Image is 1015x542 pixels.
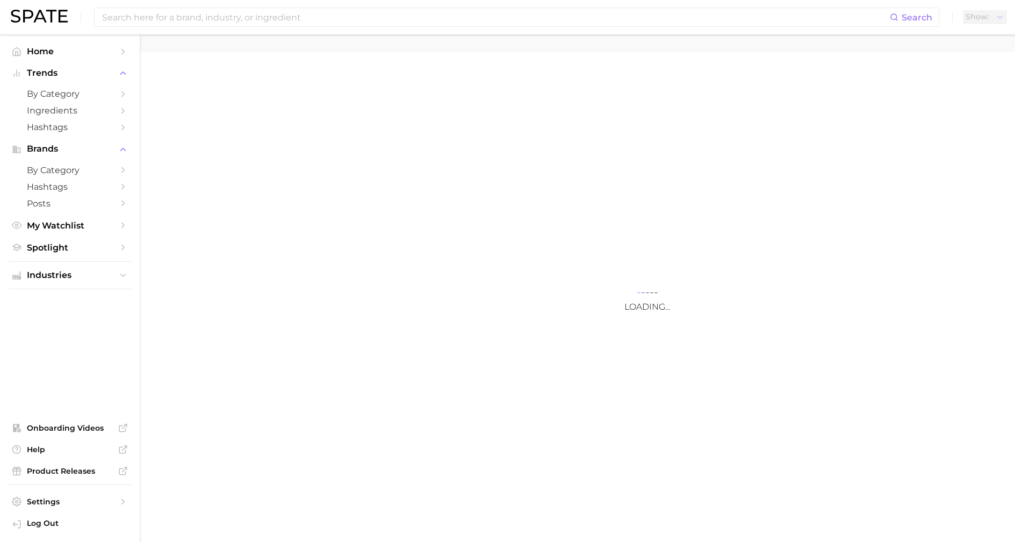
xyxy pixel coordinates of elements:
[27,518,123,528] span: Log Out
[9,267,131,283] button: Industries
[9,65,131,81] button: Trends
[9,217,131,234] a: My Watchlist
[9,494,131,510] a: Settings
[27,122,113,132] span: Hashtags
[27,270,113,280] span: Industries
[9,119,131,135] a: Hashtags
[9,85,131,102] a: by Category
[27,220,113,231] span: My Watchlist
[9,102,131,119] a: Ingredients
[9,162,131,179] a: by Category
[27,423,113,433] span: Onboarding Videos
[9,239,131,256] a: Spotlight
[27,144,113,154] span: Brands
[27,68,113,78] span: Trends
[11,10,68,23] img: SPATE
[27,46,113,56] span: Home
[963,10,1007,24] button: Show
[966,14,989,20] span: Show
[27,89,113,99] span: by Category
[9,515,131,533] a: Log out. Currently logged in with e-mail elisabethkim@amorepacific.com.
[27,182,113,192] span: Hashtags
[902,12,932,23] span: Search
[27,497,113,507] span: Settings
[27,165,113,175] span: by Category
[27,198,113,209] span: Posts
[9,195,131,212] a: Posts
[27,445,113,454] span: Help
[9,463,131,479] a: Product Releases
[540,302,755,312] h3: Loading...
[27,243,113,253] span: Spotlight
[101,8,890,26] input: Search here for a brand, industry, or ingredient
[27,466,113,476] span: Product Releases
[9,179,131,195] a: Hashtags
[9,141,131,157] button: Brands
[9,420,131,436] a: Onboarding Videos
[27,105,113,116] span: Ingredients
[9,441,131,458] a: Help
[9,43,131,60] a: Home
